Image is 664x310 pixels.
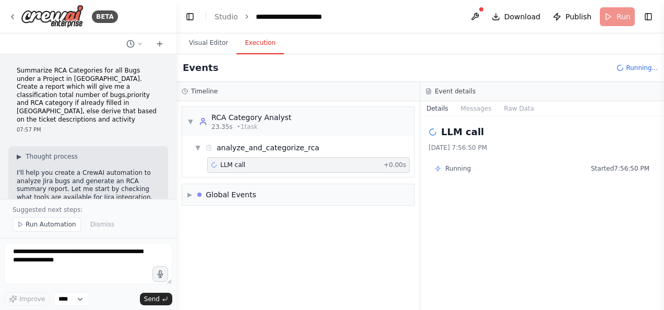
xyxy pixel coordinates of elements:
[17,152,21,161] span: ▶
[591,164,649,173] span: Started 7:56:50 PM
[151,38,168,50] button: Start a new chat
[85,217,120,232] button: Dismiss
[504,11,541,22] span: Download
[187,117,194,126] span: ▼
[488,7,545,26] button: Download
[441,125,484,139] h2: LLM call
[445,164,471,173] span: Running
[206,189,256,200] div: Global Events
[13,217,81,232] button: Run Automation
[13,206,164,214] p: Suggested next steps:
[144,295,160,303] span: Send
[220,161,245,169] span: LLM call
[435,87,476,96] h3: Event details
[183,9,197,24] button: Hide left sidebar
[497,101,540,116] button: Raw Data
[420,101,455,116] button: Details
[195,144,201,152] span: ▼
[183,61,218,75] h2: Events
[565,11,591,22] span: Publish
[429,144,656,152] div: [DATE] 7:56:50 PM
[21,5,84,28] img: Logo
[4,292,50,306] button: Improve
[90,220,114,229] span: Dismiss
[237,123,258,131] span: • 1 task
[17,169,160,201] p: I'll help you create a CrewAI automation to analyze Jira bugs and generate an RCA summary report....
[17,67,160,124] p: Summarize RCA Categories for all Bugs under a Project in [GEOGRAPHIC_DATA]. Create a report which...
[92,10,118,23] div: BETA
[236,32,284,54] button: Execution
[626,64,658,72] span: Running...
[26,152,78,161] span: Thought process
[211,112,291,123] div: RCA Category Analyst
[455,101,498,116] button: Messages
[211,123,233,131] span: 23.35s
[152,266,168,282] button: Click to speak your automation idea
[641,9,656,24] button: Show right sidebar
[19,295,45,303] span: Improve
[140,293,172,305] button: Send
[217,142,319,153] div: analyze_and_categorize_rca
[17,152,78,161] button: ▶Thought process
[187,190,192,199] span: ▶
[215,13,238,21] a: Studio
[26,220,76,229] span: Run Automation
[122,38,147,50] button: Switch to previous chat
[191,87,218,96] h3: Timeline
[384,161,406,169] span: + 0.00s
[181,32,236,54] button: Visual Editor
[215,11,322,22] nav: breadcrumb
[549,7,596,26] button: Publish
[17,126,160,134] div: 07:57 PM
